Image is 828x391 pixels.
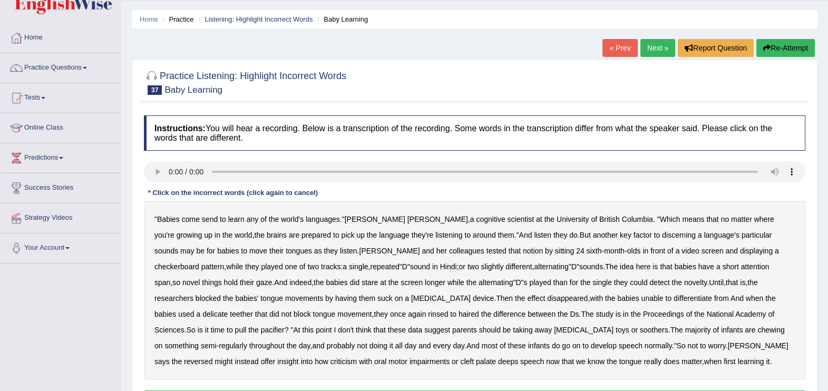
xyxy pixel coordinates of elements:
[704,231,739,239] b: language's
[144,201,805,380] div: " ." , . " , ." . . - - , : , " " ; , " " . , . , " " . , , . , , . . ? " . - , . ." . , .
[698,262,714,271] b: have
[641,294,663,302] b: unable
[202,310,228,318] b: delicate
[267,231,287,239] b: brains
[204,231,213,239] b: up
[356,231,365,239] b: up
[534,326,552,334] b: away
[235,294,258,302] b: babies'
[754,215,774,223] b: where
[286,247,312,255] b: tongues
[182,215,200,223] b: come
[623,310,629,318] b: in
[379,231,410,239] b: language
[614,278,628,287] b: they
[503,326,511,334] b: be
[650,247,665,255] b: front
[640,39,675,57] a: Next »
[675,262,696,271] b: babies
[230,310,253,318] b: teether
[682,215,704,223] b: means
[1,233,121,260] a: Your Account
[678,39,754,57] button: Report Question
[486,247,506,255] b: tested
[140,15,158,23] a: Home
[467,262,479,271] b: two
[523,278,527,287] b: s
[154,310,176,318] b: babies
[301,231,331,239] b: prepared
[432,262,438,271] b: in
[154,262,199,271] b: checkerboard
[553,231,567,239] b: they
[1,143,121,170] a: Predictions
[342,231,355,239] b: pick
[390,310,406,318] b: once
[536,215,542,223] b: at
[289,231,299,239] b: are
[557,215,589,223] b: University
[260,294,283,302] b: tongue
[299,341,310,350] b: day
[1,203,121,230] a: Strategy Videos
[698,231,702,239] b: a
[224,278,238,287] b: hold
[164,341,199,350] b: something
[285,262,297,271] b: one
[459,262,465,271] b: or
[217,247,239,255] b: babies
[350,278,360,287] b: did
[464,231,471,239] b: to
[581,310,593,318] b: The
[157,215,180,223] b: Babies
[196,247,204,255] b: be
[349,262,368,271] b: single
[255,310,267,318] b: that
[154,294,193,302] b: researchers
[1,83,121,110] a: Tests
[617,294,639,302] b: babies
[402,262,407,271] b: D
[261,326,285,334] b: pacifier
[405,341,417,350] b: day
[481,262,503,271] b: slightly
[775,247,779,255] b: a
[337,310,372,318] b: movement
[219,341,247,350] b: regularly
[289,278,311,287] b: indeed
[205,326,209,334] b: it
[716,262,720,271] b: a
[367,231,377,239] b: the
[660,262,672,271] b: that
[177,231,202,239] b: growing
[616,310,621,318] b: is
[723,262,739,271] b: short
[709,278,724,287] b: Until
[422,247,434,255] b: and
[742,231,772,239] b: particular
[636,262,650,271] b: here
[505,262,532,271] b: different
[249,247,267,255] b: move
[425,278,445,287] b: longer
[545,247,553,255] b: by
[671,278,681,287] b: the
[369,341,387,350] b: doing
[1,23,121,50] a: Home
[731,215,752,223] b: matter
[604,247,625,255] b: month
[473,231,496,239] b: around
[144,188,322,198] div: * Click on the incorrect words (click again to cancel)
[706,215,718,223] b: that
[765,294,775,302] b: the
[452,326,477,334] b: parents
[345,215,405,223] b: [PERSON_NAME]
[418,341,431,350] b: and
[590,294,603,302] b: with
[726,278,738,287] b: that
[593,231,618,239] b: another
[640,326,668,334] b: soothers
[241,247,247,255] b: to
[408,310,426,318] b: again
[579,262,603,271] b: sounds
